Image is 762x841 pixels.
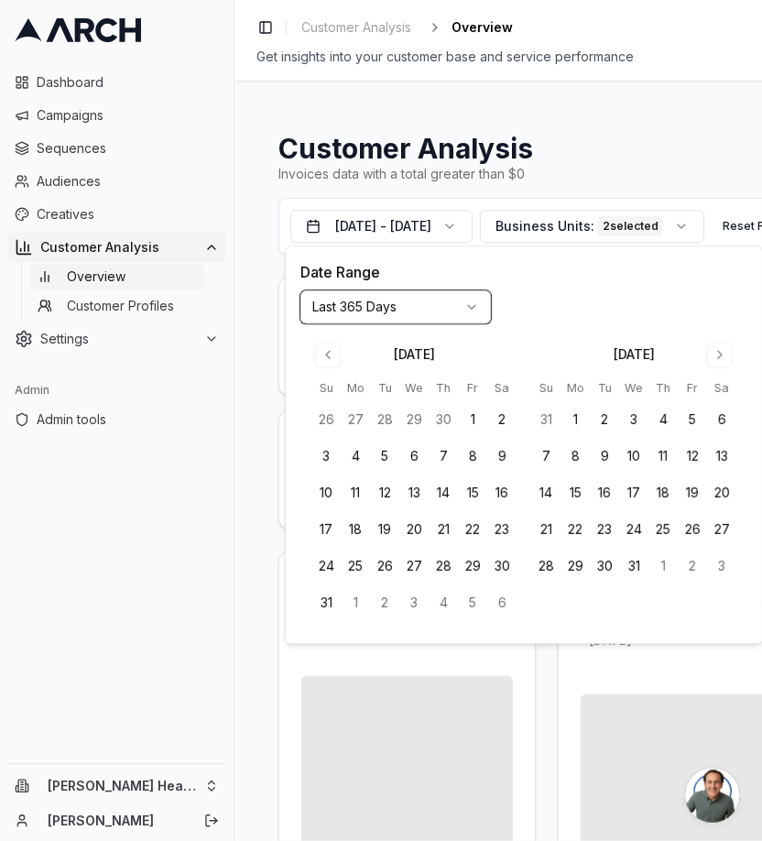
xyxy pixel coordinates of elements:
span: Audiences [37,172,219,191]
button: 4 [429,589,458,618]
button: 28 [370,406,399,435]
th: Friday [678,378,707,398]
button: 20 [399,516,429,545]
button: 22 [458,516,487,545]
button: 6 [487,589,517,618]
button: 20 [707,479,736,508]
span: Overview [452,18,513,37]
a: Customer Analysis [294,15,419,40]
button: 28 [531,552,561,582]
th: Wednesday [399,378,429,398]
button: 23 [487,516,517,545]
button: 4 [341,442,370,472]
button: 30 [590,552,619,582]
button: 7 [531,442,561,472]
button: 10 [619,442,648,472]
button: 26 [370,552,399,582]
a: Admin tools [7,405,226,434]
button: 17 [311,516,341,545]
button: 1 [458,406,487,435]
button: 25 [648,516,678,545]
th: Monday [341,378,370,398]
a: Campaigns [7,101,226,130]
button: 30 [429,406,458,435]
button: 29 [561,552,590,582]
button: 9 [487,442,517,472]
button: 25 [341,552,370,582]
div: Admin [7,376,226,405]
button: 17 [619,479,648,508]
button: 18 [341,516,370,545]
button: 21 [429,516,458,545]
th: Sunday [531,378,561,398]
button: 10 [311,479,341,508]
button: 31 [311,589,341,618]
button: 5 [370,442,399,472]
button: 11 [341,479,370,508]
span: Campaigns [37,106,219,125]
th: Tuesday [370,378,399,398]
button: 6 [399,442,429,472]
a: [PERSON_NAME] [48,812,184,830]
button: 4 [648,406,678,435]
button: 16 [487,479,517,508]
button: 19 [370,516,399,545]
button: 24 [311,552,341,582]
button: 15 [458,479,487,508]
button: 16 [590,479,619,508]
h4: Date Range [300,261,747,283]
button: 15 [561,479,590,508]
button: 19 [678,479,707,508]
button: 3 [707,552,736,582]
button: 31 [531,406,561,435]
span: Dashboard [37,73,219,92]
button: 24 [619,516,648,545]
th: Monday [561,378,590,398]
button: Business Units:2selected [480,210,704,243]
span: Business Units: [495,217,594,235]
button: 6 [707,406,736,435]
button: 14 [531,479,561,508]
button: 3 [399,589,429,618]
button: 12 [370,479,399,508]
button: 2 [487,406,517,435]
button: 12 [678,442,707,472]
button: 22 [561,516,590,545]
button: 8 [458,442,487,472]
th: Saturday [487,378,517,398]
div: [DATE] [394,345,435,364]
button: 27 [399,552,429,582]
span: Customer Profiles [67,297,174,315]
a: Sequences [7,134,226,163]
span: Customer Analysis [301,18,411,37]
th: Tuesday [590,378,619,398]
th: Thursday [648,378,678,398]
button: 29 [399,406,429,435]
button: 1 [341,589,370,618]
button: 5 [458,589,487,618]
span: Sequences [37,139,219,158]
button: Customer Analysis [7,233,226,262]
th: Friday [458,378,487,398]
button: 13 [399,479,429,508]
button: 18 [648,479,678,508]
button: 1 [648,552,678,582]
a: Audiences [7,167,226,196]
button: 9 [590,442,619,472]
button: 31 [619,552,648,582]
button: Log out [199,808,224,834]
span: Overview [67,268,125,286]
button: 26 [678,516,707,545]
button: 11 [648,442,678,472]
button: 30 [487,552,517,582]
button: 3 [619,406,648,435]
button: 23 [590,516,619,545]
button: 5 [678,406,707,435]
button: 29 [458,552,487,582]
button: Go to previous month [315,342,341,367]
button: 27 [341,406,370,435]
button: 28 [429,552,458,582]
button: 1 [561,406,590,435]
button: Settings [7,324,226,354]
div: Open chat [685,768,740,823]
